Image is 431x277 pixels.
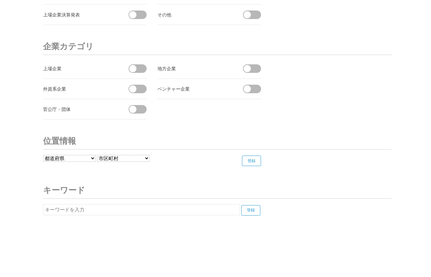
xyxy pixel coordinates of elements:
[43,64,117,73] div: 上場企業
[157,85,231,93] div: ベンチャー企業
[43,204,240,215] input: キーワードを入力
[157,64,231,73] div: 地方企業
[157,11,231,19] div: その他
[43,105,117,113] div: 官公庁・団体
[43,38,392,55] h3: 企業カテゴリ
[43,11,117,19] div: 上場企業決算発表
[43,85,117,93] div: 外資系企業
[241,205,260,216] input: 登録
[43,182,392,199] h3: キーワード
[43,133,392,150] h3: 位置情報
[242,156,261,166] input: 登録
